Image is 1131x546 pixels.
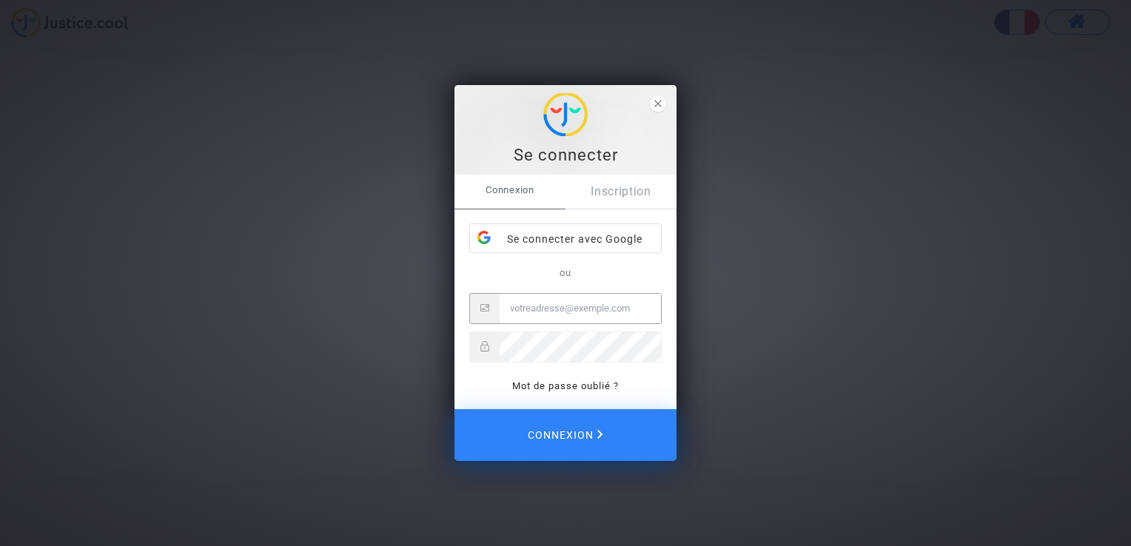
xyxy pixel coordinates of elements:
[454,409,677,461] button: Connexion
[454,175,565,206] span: Connexion
[470,224,661,254] div: Se connecter avec Google
[512,380,619,391] a: Mot de passe oublié ?
[560,267,571,278] span: ou
[463,144,668,166] div: Se connecter
[565,175,677,209] a: Inscription
[500,294,661,323] input: Email
[650,95,666,112] span: close
[500,332,661,362] input: Password
[528,419,603,451] span: Connexion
